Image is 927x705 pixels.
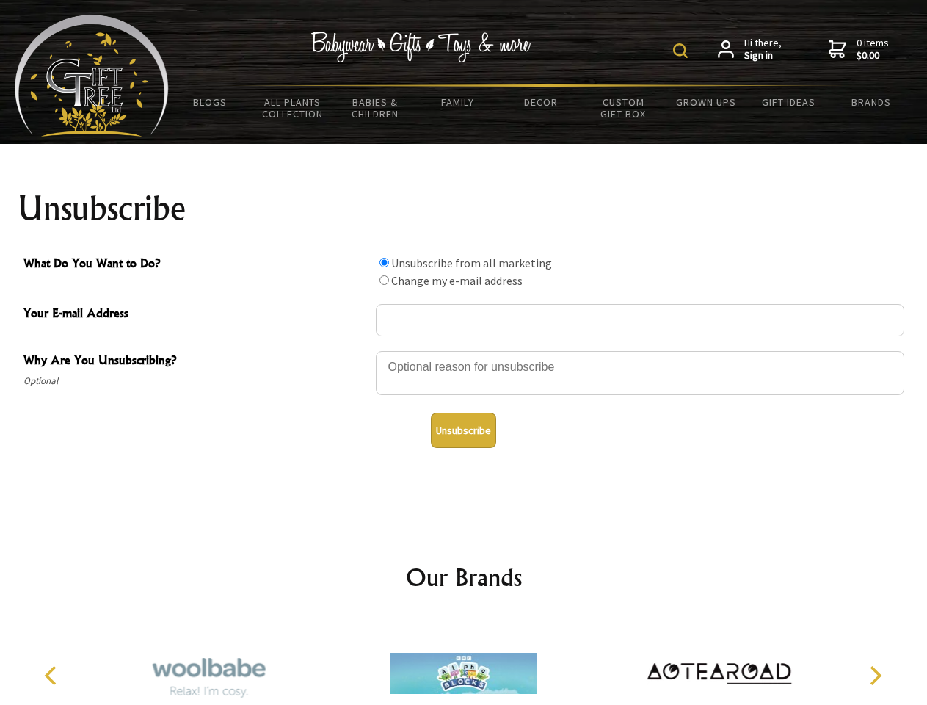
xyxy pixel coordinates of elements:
[744,37,782,62] span: Hi there,
[582,87,665,129] a: Custom Gift Box
[23,372,368,390] span: Optional
[18,191,910,226] h1: Unsubscribe
[169,87,252,117] a: BLOGS
[376,304,904,336] input: Your E-mail Address
[830,87,913,117] a: Brands
[744,49,782,62] strong: Sign in
[15,15,169,137] img: Babyware - Gifts - Toys and more...
[431,413,496,448] button: Unsubscribe
[252,87,335,129] a: All Plants Collection
[23,304,368,325] span: Your E-mail Address
[829,37,889,62] a: 0 items$0.00
[859,659,891,692] button: Next
[379,258,389,267] input: What Do You Want to Do?
[23,254,368,275] span: What Do You Want to Do?
[391,256,552,270] label: Unsubscribe from all marketing
[391,273,523,288] label: Change my e-mail address
[334,87,417,129] a: Babies & Children
[857,36,889,62] span: 0 items
[376,351,904,395] textarea: Why Are You Unsubscribing?
[747,87,830,117] a: Gift Ideas
[857,49,889,62] strong: $0.00
[29,560,898,595] h2: Our Brands
[664,87,747,117] a: Grown Ups
[499,87,582,117] a: Decor
[417,87,500,117] a: Family
[673,43,688,58] img: product search
[23,351,368,372] span: Why Are You Unsubscribing?
[718,37,782,62] a: Hi there,Sign in
[311,32,531,62] img: Babywear - Gifts - Toys & more
[379,275,389,285] input: What Do You Want to Do?
[37,659,69,692] button: Previous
